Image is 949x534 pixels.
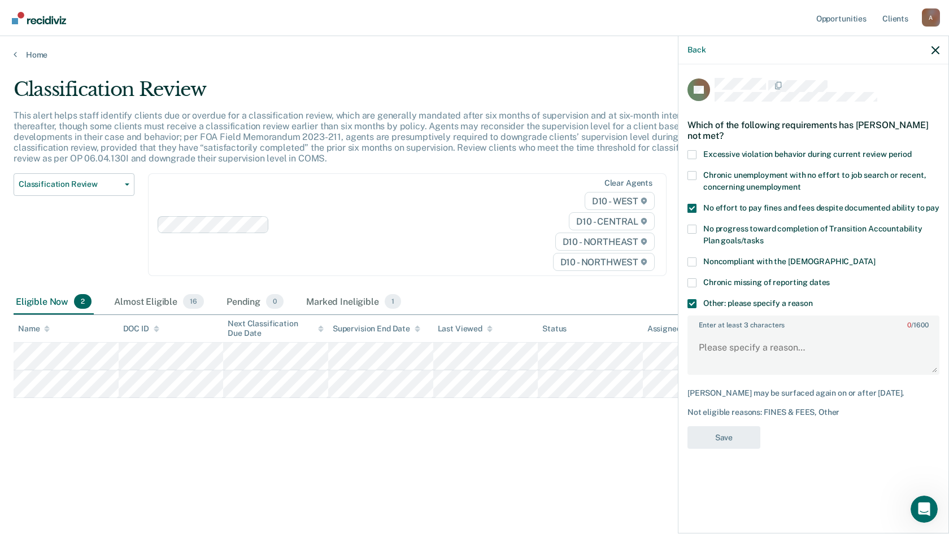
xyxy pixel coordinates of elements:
[183,294,204,309] span: 16
[604,178,652,188] div: Clear agents
[553,253,655,271] span: D10 - NORTHWEST
[647,324,700,334] div: Assigned to
[74,294,92,309] span: 2
[12,12,66,24] img: Recidiviz
[703,299,813,308] span: Other: please specify a reason
[14,50,935,60] a: Home
[911,496,938,523] iframe: Intercom live chat
[703,224,922,245] span: No progress toward completion of Transition Accountability Plan goals/tasks
[585,192,655,210] span: D10 - WEST
[228,319,324,338] div: Next Classification Due Date
[907,321,911,329] span: 0
[19,180,120,189] span: Classification Review
[689,317,938,329] label: Enter at least 3 characters
[123,324,159,334] div: DOC ID
[703,170,926,191] span: Chronic unemployment with no effort to job search or recent, concerning unemployment
[907,321,928,329] span: / 1600
[687,408,939,417] div: Not eligible reasons: FINES & FEES, Other
[266,294,284,309] span: 0
[922,8,940,27] button: Profile dropdown button
[703,150,912,159] span: Excessive violation behavior during current review period
[555,233,655,251] span: D10 - NORTHEAST
[14,78,725,110] div: Classification Review
[687,388,939,398] div: [PERSON_NAME] may be surfaced again on or after [DATE].
[922,8,940,27] div: A
[224,290,286,314] div: Pending
[333,324,420,334] div: Supervision End Date
[703,203,939,212] span: No effort to pay fines and fees despite documented ability to pay
[687,426,760,449] button: Save
[304,290,403,314] div: Marked Ineligible
[18,324,50,334] div: Name
[14,110,706,164] p: This alert helps staff identify clients due or overdue for a classification review, which are gen...
[438,324,493,334] div: Last Viewed
[687,111,939,150] div: Which of the following requirements has [PERSON_NAME] not met?
[14,290,94,314] div: Eligible Now
[112,290,206,314] div: Almost Eligible
[569,212,655,230] span: D10 - CENTRAL
[385,294,401,309] span: 1
[687,45,706,55] button: Back
[703,278,830,287] span: Chronic missing of reporting dates
[542,324,567,334] div: Status
[703,257,875,266] span: Noncompliant with the [DEMOGRAPHIC_DATA]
